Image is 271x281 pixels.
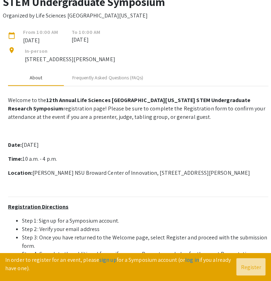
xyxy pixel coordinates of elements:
[3,12,148,20] p: Organized by Life Sciences [GEOGRAPHIC_DATA][US_STATE]
[72,74,143,81] div: Frequently Asked Questions (FAQs)
[8,203,68,210] u: Registration Directions
[25,48,47,54] span: In-person
[18,28,63,36] span: From 10:00 AM
[8,32,16,41] mat-icon: calendar_today
[99,256,117,264] a: sign up
[22,250,269,267] li: Step 4: Complete the additional forms if you are a Presenter or Judge for the event.
[8,155,23,163] strong: Time:
[8,141,22,149] strong: Date:
[8,141,269,149] p: [DATE]
[8,155,269,163] p: 10 a.m. - 4 p.m.
[8,96,251,112] strong: 12th Annual Life Sciences [GEOGRAPHIC_DATA][US_STATE] STEM Undergraduate Research Symposium
[8,96,269,121] p: Welcome to the registration page! Please be sure to complete the Registration form to confirm you...
[22,217,269,225] li: Step 1: Sign up for a Symposium account.
[72,28,100,36] span: To 10:00 AM
[72,36,100,44] span: [DATE]
[22,225,269,233] li: Step 2: Verify your email address
[5,250,30,276] iframe: Chat
[185,256,199,264] a: log in
[22,233,269,250] li: Step 3: Once you have returned to the Welcome page, select Register and proceed with the submissi...
[30,74,42,81] div: About
[18,36,63,44] span: [DATE]
[8,169,269,177] p: [PERSON_NAME] NSU Broward Center of Innovation, [STREET_ADDRESS][PERSON_NAME]
[25,55,115,64] p: [STREET_ADDRESS][PERSON_NAME]
[5,256,236,273] p: In order to register for an event, please for a Symposium account (or if you already have one).
[8,169,32,176] strong: Location:
[8,47,16,55] mat-icon: location_on
[236,258,266,276] button: Register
